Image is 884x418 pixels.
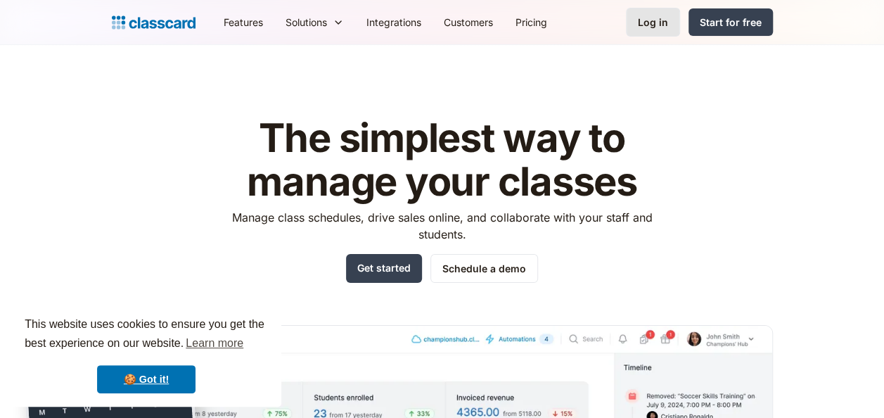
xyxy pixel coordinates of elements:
[638,15,668,30] div: Log in
[25,316,268,354] span: This website uses cookies to ensure you get the best experience on our website.
[212,6,274,38] a: Features
[700,15,762,30] div: Start for free
[112,13,196,32] a: home
[433,6,504,38] a: Customers
[219,117,665,203] h1: The simplest way to manage your classes
[346,254,422,283] a: Get started
[504,6,558,38] a: Pricing
[688,8,773,36] a: Start for free
[219,209,665,243] p: Manage class schedules, drive sales online, and collaborate with your staff and students.
[286,15,327,30] div: Solutions
[626,8,680,37] a: Log in
[97,365,196,393] a: dismiss cookie message
[430,254,538,283] a: Schedule a demo
[274,6,355,38] div: Solutions
[355,6,433,38] a: Integrations
[184,333,245,354] a: learn more about cookies
[11,303,281,407] div: cookieconsent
